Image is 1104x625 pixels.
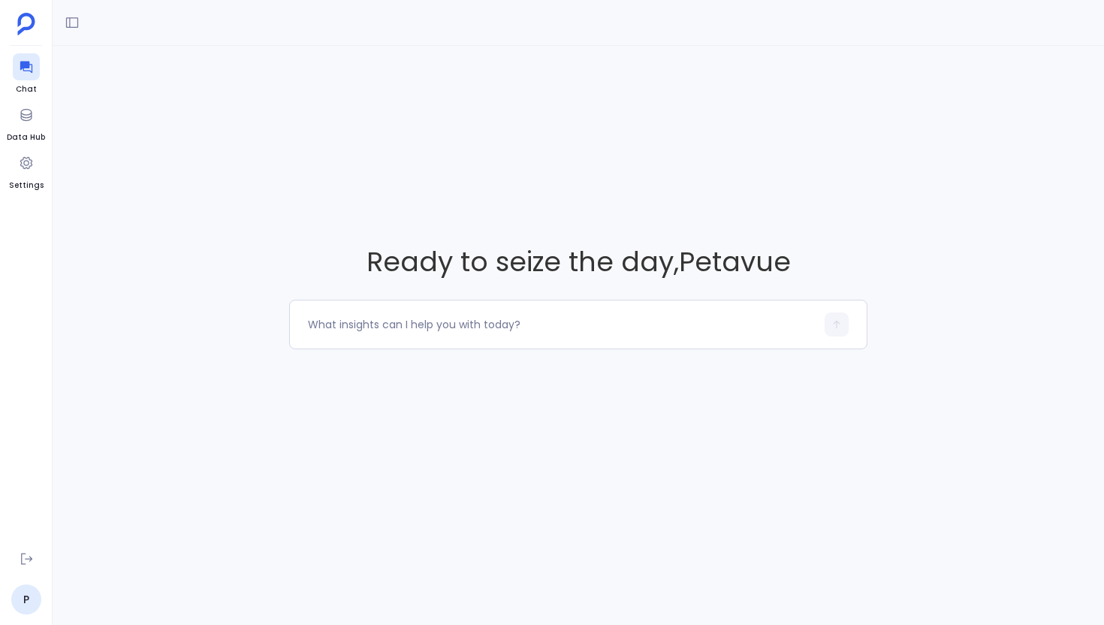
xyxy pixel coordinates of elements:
[13,83,40,95] span: Chat
[9,180,44,192] span: Settings
[7,101,45,143] a: Data Hub
[289,243,867,281] span: Ready to seize the day , Petavue
[11,584,41,614] a: P
[7,131,45,143] span: Data Hub
[9,149,44,192] a: Settings
[17,13,35,35] img: petavue logo
[13,53,40,95] a: Chat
